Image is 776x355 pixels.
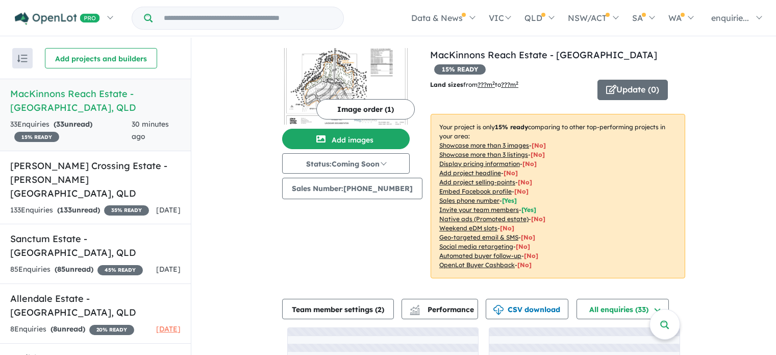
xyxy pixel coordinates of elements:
span: [ No ] [504,169,518,177]
span: 133 [60,205,72,215]
h5: Sanctum Estate - [GEOGRAPHIC_DATA] , QLD [10,232,181,259]
img: Openlot PRO Logo White [15,12,100,25]
img: MacKinnons Reach Estate - Gumlow [282,48,410,125]
span: enquirie... [711,13,749,23]
span: [No] [531,215,545,223]
strong: ( unread) [54,120,92,129]
div: 8 Enquir ies [10,323,134,336]
span: [No] [521,233,535,241]
span: [ Yes ] [502,197,517,204]
h5: Allendale Estate - [GEOGRAPHIC_DATA] , QLD [10,292,181,319]
strong: ( unread) [51,324,85,334]
span: 45 % READY [97,265,143,275]
span: 15 % READY [14,132,59,142]
span: [No] [500,224,514,232]
u: Display pricing information [439,160,520,168]
img: bar-chart.svg [410,308,420,315]
u: Showcase more than 3 images [439,141,529,149]
span: [DATE] [156,265,181,274]
div: 133 Enquir ies [10,204,149,217]
button: Update (0) [597,80,668,100]
sup: 2 [492,80,495,86]
span: 15 % READY [434,64,486,75]
button: All enquiries (33) [577,299,669,319]
img: download icon [493,305,504,315]
span: 2 [378,305,382,314]
span: 30 minutes ago [132,120,169,141]
span: 85 [57,265,65,274]
button: Add images [282,129,410,149]
u: ??? m [478,81,495,88]
h5: MacKinnons Reach Estate - [GEOGRAPHIC_DATA] , QLD [10,87,181,114]
u: Add project headline [439,169,501,177]
div: 33 Enquir ies [10,119,132,143]
a: MacKinnons Reach Estate - [GEOGRAPHIC_DATA] [430,49,657,61]
u: Add project selling-points [439,178,515,186]
u: Native ads (Promoted estate) [439,215,529,223]
button: CSV download [486,299,568,319]
button: Add projects and builders [45,48,157,68]
b: Land sizes [430,81,463,88]
img: sort.svg [17,55,28,62]
span: [DATE] [156,205,181,215]
span: [No] [524,252,538,259]
span: Performance [411,305,474,314]
span: 33 [56,120,64,129]
input: Try estate name, suburb, builder or developer [155,7,341,29]
span: 20 % READY [89,325,134,335]
button: Sales Number:[PHONE_NUMBER] [282,178,422,199]
u: Invite your team members [439,206,519,214]
img: line-chart.svg [410,305,419,311]
span: [ No ] [518,178,532,186]
strong: ( unread) [55,265,93,274]
sup: 2 [516,80,518,86]
u: ???m [501,81,518,88]
u: Weekend eDM slots [439,224,497,232]
u: Embed Facebook profile [439,187,512,195]
span: [ Yes ] [521,206,536,214]
span: [No] [517,261,532,269]
h5: [PERSON_NAME] Crossing Estate - [PERSON_NAME][GEOGRAPHIC_DATA] , QLD [10,159,181,200]
strong: ( unread) [57,205,100,215]
u: Sales phone number [439,197,499,204]
button: Team member settings (2) [282,299,394,319]
span: 35 % READY [104,205,149,216]
u: Geo-targeted email & SMS [439,233,518,241]
p: Your project is only comparing to other top-performing projects in your area: - - - - - - - - - -... [431,114,685,278]
div: 85 Enquir ies [10,264,143,276]
span: [ No ] [514,187,529,195]
u: Showcase more than 3 listings [439,151,528,158]
span: [ No ] [532,141,546,149]
u: Automated buyer follow-up [439,252,521,259]
button: Performance [402,299,478,319]
span: [ No ] [531,151,545,158]
button: Image order (1) [316,99,415,120]
b: 15 % ready [495,123,528,131]
span: [ No ] [522,160,537,168]
button: Status:Coming Soon [282,153,410,174]
p: from [430,80,590,90]
span: 8 [53,324,57,334]
span: [No] [516,243,530,250]
span: [DATE] [156,324,181,334]
span: to [495,81,518,88]
u: OpenLot Buyer Cashback [439,261,515,269]
u: Social media retargeting [439,243,513,250]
